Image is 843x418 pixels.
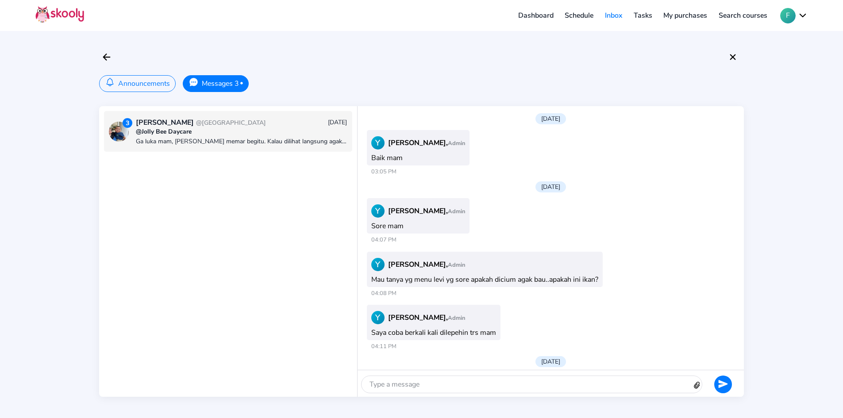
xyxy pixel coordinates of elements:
[725,50,740,65] button: close
[367,168,662,176] span: 03:05 PM
[136,137,347,146] div: Ga luka mam, [PERSON_NAME] memar begitu. Kalau dilihat langsung agak keunguan warnanya
[559,8,600,23] a: Schedule
[448,207,465,215] span: Admin
[367,289,662,297] span: 04:08 PM
[196,119,266,127] span: @[GEOGRAPHIC_DATA]
[599,8,628,23] a: Inbox
[388,313,465,322] span: [PERSON_NAME],
[388,260,465,269] span: [PERSON_NAME],
[535,356,566,367] div: [DATE]
[718,379,728,389] ion-icon: send
[388,206,465,216] span: [PERSON_NAME],
[371,311,385,324] div: Y
[714,376,732,393] button: send
[371,204,385,218] div: Y
[99,50,114,65] button: arrow back outline
[713,8,773,23] a: Search courses
[240,78,243,87] span: •
[367,236,662,244] span: 04:07 PM
[512,8,559,23] a: Dashboard
[658,8,713,23] a: My purchases
[123,118,132,128] div: 3
[105,77,115,87] ion-icon: notifications outline
[136,118,266,127] div: [PERSON_NAME]
[99,75,176,92] button: Announcements
[780,8,808,23] button: Fchevron down outline
[367,198,470,234] div: Sore mam
[692,380,702,393] button: attach outline
[367,342,662,350] span: 04:11 PM
[371,258,385,271] div: Y
[328,118,347,127] div: [DATE]
[367,130,470,165] div: Baik mam
[535,181,566,192] div: [DATE]
[35,6,84,23] img: Skooly
[448,314,465,322] span: Admin
[728,52,738,62] ion-icon: close
[690,378,704,392] ion-icon: attach outline
[388,138,465,148] span: [PERSON_NAME],
[535,113,566,124] div: [DATE]
[101,52,112,62] ion-icon: arrow back outline
[448,139,465,147] span: Admin
[183,75,248,92] button: Messages 3•
[189,77,198,87] ion-icon: chatbubble ellipses
[367,252,603,287] div: Mau tanya yg menu levi yg sore apakah dicium agak bau..apakah ini ikan?
[367,305,500,340] div: Saya coba berkali kali dilepehin trs mam
[109,122,129,142] img: 202504110724589150957335619769746266608800361541202504110745080792294527529358.jpg
[136,127,347,136] div: @Jolly Bee Daycare
[371,136,385,150] div: Y
[448,261,465,269] span: Admin
[628,8,658,23] a: Tasks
